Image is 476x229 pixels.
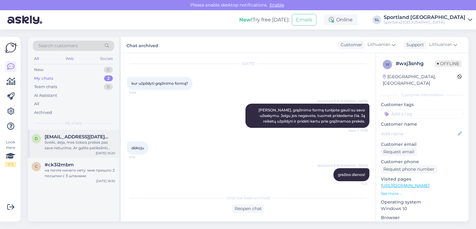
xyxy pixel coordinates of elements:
div: Customer information [381,92,464,98]
div: на почте ничего нету. мне пришло 2 посылки с 3 штанами [45,168,115,179]
div: Sportland [GEOGRAPHIC_DATA] [384,15,465,20]
p: Customer tags [381,101,464,108]
div: [DATE] [127,61,369,66]
p: Visited pages [381,176,464,182]
span: Search customers [38,43,78,49]
span: w [386,62,390,67]
span: Lithuanian [368,41,390,48]
button: Emails [292,14,316,26]
span: c [35,164,38,169]
a: Sportland [GEOGRAPHIC_DATA]Sportland [GEOGRAPHIC_DATA] [384,15,472,25]
p: Customer phone [381,159,464,165]
div: All [33,55,40,63]
div: Socials [99,55,114,63]
span: d [35,136,38,141]
p: Operating system [381,199,464,205]
span: domantas.jan5@gmail.com [45,134,109,140]
div: Look Here [5,139,16,167]
div: Web [64,55,75,63]
div: Online [324,14,358,25]
span: #ck3i2mbm [45,162,74,168]
div: New [34,67,43,73]
span: kur užpildyti grąžinimo formą? [131,81,188,86]
div: Request phone number [381,165,437,173]
p: Firefox 143.0 [381,221,464,227]
p: See more ... [381,191,464,196]
div: Archived [34,110,52,116]
div: 0 [104,67,113,73]
p: Windows 10 [381,205,464,212]
span: 11:21 [344,182,368,186]
div: Sveiki, deja, mes tokios prekės pas save neturime. Ar galite patikslinti prekės kodą arba atsiųst... [45,140,115,151]
b: New! [239,17,253,23]
span: [PERSON_NAME], grąžinimo formą turėjote gauti su savo užsakymu. Jeigu jos negavote, tuomet prided... [258,108,366,123]
span: My chats [65,120,82,126]
input: Add name [381,130,456,137]
span: Offline [434,60,462,67]
div: AI Assistant [34,92,57,99]
div: 1 / 3 [5,162,16,167]
div: [GEOGRAPHIC_DATA], [GEOGRAPHIC_DATA] [383,74,457,87]
div: Support [404,42,424,48]
div: All [34,101,39,107]
span: Chat has been archived [227,195,270,201]
label: Chat archived [126,41,158,49]
a: [URL][DOMAIN_NAME] [381,183,430,188]
div: 0 [104,84,113,90]
div: Sportland [GEOGRAPHIC_DATA] [384,20,465,25]
span: Sportland [GEOGRAPHIC_DATA] [317,163,368,168]
div: Try free [DATE]: [239,16,289,24]
div: Team chats [34,84,57,90]
span: Sportland [GEOGRAPHIC_DATA] [317,99,368,103]
span: 11:10 [129,155,152,159]
p: Customer name [381,121,464,128]
div: Customer [338,42,362,48]
span: dėkoju [131,146,144,150]
div: # wxj3snhg [396,60,434,67]
p: Browser [381,214,464,221]
p: Customer email [381,141,464,148]
span: Enable [268,2,286,8]
input: Add a tag [381,109,464,119]
span: Lithuanian [429,41,452,48]
div: [DATE] 16:30 [96,179,115,183]
div: Reopen chat [232,204,264,213]
div: 2 [104,75,113,82]
img: Askly Logo [5,42,17,54]
span: 11:08 [129,90,152,95]
span: gražios dienos! [338,172,365,177]
div: Request email [381,148,417,156]
span: Seen ✓ 11:08 [344,128,368,133]
div: [DATE] 10:20 [96,151,115,155]
div: SL [372,16,381,24]
div: My chats [34,75,53,82]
